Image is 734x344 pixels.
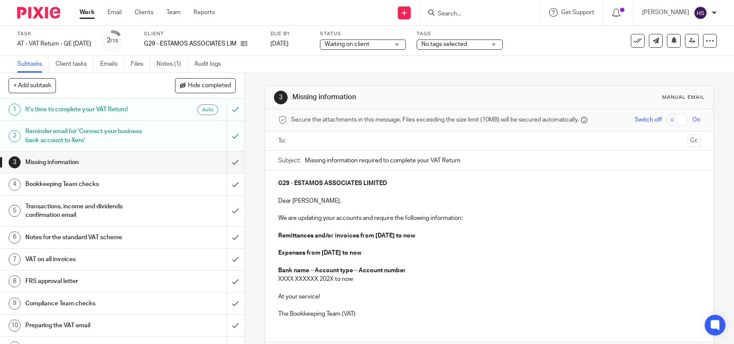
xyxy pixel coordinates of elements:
[9,104,21,116] div: 1
[25,200,154,222] h1: Transactions, income and dividends confirmation email
[692,116,700,124] span: On
[9,298,21,310] div: 9
[25,231,154,244] h1: Notes for the standard VAT scheme
[194,56,227,73] a: Audit logs
[144,40,236,48] p: G29 - ESTAMOS ASSOCIATES LIMITED
[25,297,154,310] h1: Compliance Team checks
[9,253,21,265] div: 7
[561,9,594,15] span: Get Support
[694,6,707,20] img: svg%3E
[107,8,122,17] a: Email
[278,268,406,274] strong: Bank name – Account type – Account number
[437,10,514,18] input: Search
[278,275,700,283] p: XXXX XXXXXX 202X to now
[642,8,689,17] p: [PERSON_NAME]
[17,56,49,73] a: Subtasks
[131,56,150,73] a: Files
[278,180,387,186] strong: G29 - ESTAMOS ASSOCIATES LIMITED
[197,104,218,115] div: Auto
[9,205,21,217] div: 5
[291,116,579,124] span: Secure the attachments in this message. Files exceeding the size limit (10MB) will be secured aut...
[25,156,154,169] h1: Missing information
[325,41,369,47] span: Waiting on client
[278,156,301,165] label: Subject:
[175,78,236,93] button: Hide completed
[17,7,60,18] img: Pixie
[9,275,21,287] div: 8
[17,40,91,48] div: AT - VAT Return - QE 31-07-2025
[635,116,662,124] span: Switch off
[9,156,21,168] div: 3
[100,56,124,73] a: Emails
[157,56,188,73] a: Notes (1)
[278,137,288,145] label: To:
[111,39,118,43] small: /15
[17,30,91,37] label: Task
[270,30,309,37] label: Due by
[278,233,415,239] strong: Remittances and/or invoices from [DATE] to now
[25,253,154,266] h1: VAT on all invoices
[320,30,406,37] label: Status
[421,41,467,47] span: No tags selected
[144,30,260,37] label: Client
[25,125,154,147] h1: Reminder email for 'Connect your business bank account to Xero'
[25,319,154,332] h1: Preparing the VAT email
[9,231,21,244] div: 6
[662,94,705,101] div: Manual email
[166,8,181,17] a: Team
[278,250,362,256] strong: Expenses from [DATE] to now
[278,197,700,205] p: Dear [PERSON_NAME],
[9,130,21,142] div: 2
[55,56,94,73] a: Client tasks
[188,82,231,89] span: Hide completed
[274,91,288,104] div: 3
[25,178,154,191] h1: Bookkeeping Team checks
[278,292,700,301] p: At your service!
[9,320,21,332] div: 10
[292,93,508,102] h1: Missing information
[9,78,56,93] button: + Add subtask
[278,214,700,222] p: We are updating your accounts and require the following information:
[270,41,289,47] span: [DATE]
[107,36,118,46] div: 2
[417,30,503,37] label: Tags
[25,275,154,288] h1: FRS approval letter
[688,134,700,147] button: Cc
[25,103,154,116] h1: It's time to complete your VAT Return!
[278,310,700,318] p: The Bookkeeping Team (VAT)
[80,8,95,17] a: Work
[135,8,154,17] a: Clients
[17,40,91,48] div: AT - VAT Return - QE [DATE]
[193,8,215,17] a: Reports
[9,179,21,191] div: 4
